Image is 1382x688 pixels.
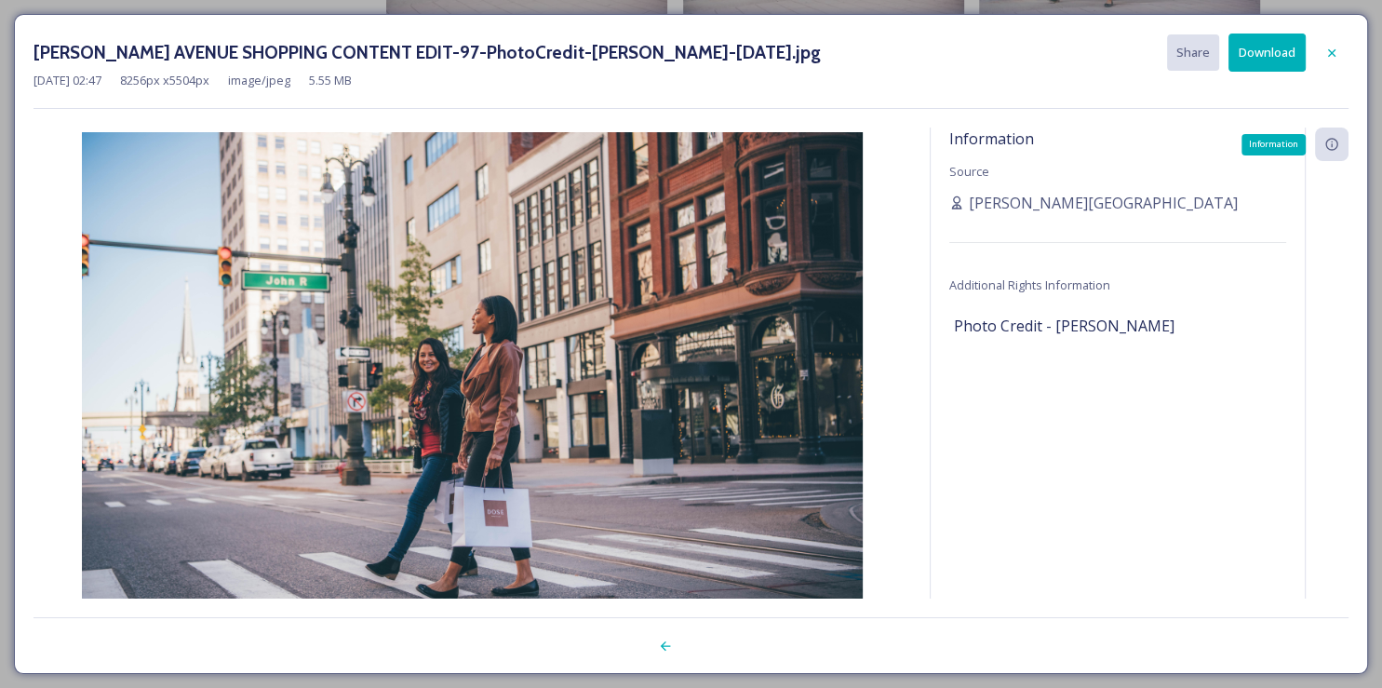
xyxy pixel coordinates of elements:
span: image/jpeg [228,72,290,89]
button: Download [1228,34,1306,72]
span: Source [949,163,989,180]
span: 5.55 MB [309,72,352,89]
h3: [PERSON_NAME] AVENUE SHOPPING CONTENT EDIT-97-PhotoCredit-[PERSON_NAME]-[DATE].jpg [34,39,821,66]
span: 8256 px x 5504 px [120,72,209,89]
span: Photo Credit - [PERSON_NAME] [954,315,1174,337]
img: WOODWARD%20AVENUE%20SHOPPING%20CONTENT%20EDIT-97-PhotoCredit-Justin_Milhouse_UsageExpires-Oct2024... [34,132,911,653]
span: Information [949,128,1034,149]
span: Additional Rights Information [949,277,1110,293]
span: [DATE] 02:47 [34,72,101,89]
div: Information [1241,134,1306,155]
span: [PERSON_NAME][GEOGRAPHIC_DATA] [969,192,1238,214]
button: Share [1167,34,1219,71]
